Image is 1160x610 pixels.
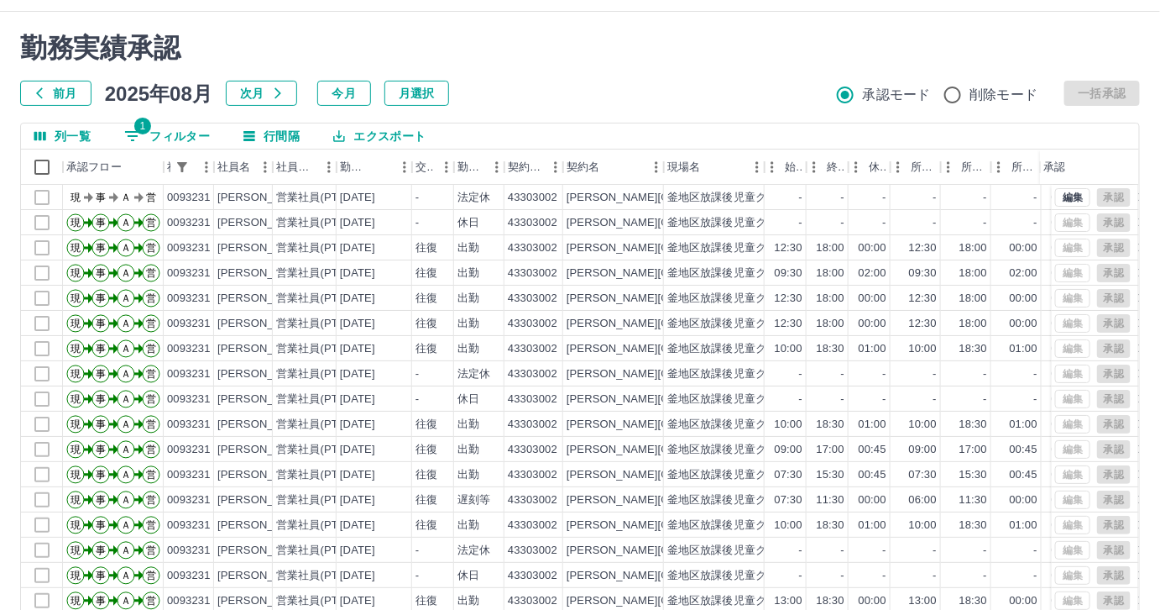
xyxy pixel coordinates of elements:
[111,124,223,149] button: フィルター表示
[167,215,211,231] div: 0093231
[415,392,419,408] div: -
[121,192,131,203] text: Ａ
[504,150,563,185] div: 契約コード
[340,215,375,231] div: [DATE]
[799,190,802,206] div: -
[859,316,886,332] div: 00:00
[1034,366,1037,382] div: -
[859,442,886,458] div: 00:45
[667,341,866,357] div: 釜地区放課後児童クラブ（第一・第二）
[96,267,106,279] text: 事
[71,418,81,430] text: 現
[667,316,866,332] div: 釜地区放課後児童クラブ（第一・第二）
[320,124,439,149] button: エクスポート
[933,366,937,382] div: -
[121,444,131,455] text: Ａ
[96,418,106,430] text: 事
[909,442,937,458] div: 09:00
[71,318,81,329] text: 現
[959,417,987,433] div: 18:30
[567,417,774,433] div: [PERSON_NAME][GEOGRAPHIC_DATA]
[984,190,987,206] div: -
[775,442,802,458] div: 09:00
[253,155,278,180] button: メニュー
[415,366,419,382] div: -
[567,341,774,357] div: [PERSON_NAME][GEOGRAPHIC_DATA]
[96,393,106,405] text: 事
[817,442,844,458] div: 17:00
[276,316,364,332] div: 営業社員(PT契約)
[644,155,669,180] button: メニュー
[340,150,368,185] div: 勤務日
[817,291,844,307] div: 18:00
[217,291,309,307] div: [PERSON_NAME]
[883,190,886,206] div: -
[415,341,437,357] div: 往復
[775,492,802,508] div: 07:30
[415,266,437,281] div: 往復
[167,392,211,408] div: 0093231
[96,444,106,455] text: 事
[508,190,557,206] div: 43303002
[1010,266,1037,281] div: 02:00
[167,442,211,458] div: 0093231
[276,190,364,206] div: 営業社員(PT契約)
[276,492,364,508] div: 営業社員(PT契約)
[959,291,987,307] div: 18:00
[217,190,309,206] div: [PERSON_NAME]
[415,150,434,185] div: 交通費
[457,316,479,332] div: 出勤
[96,292,106,304] text: 事
[217,366,309,382] div: [PERSON_NAME]
[933,392,937,408] div: -
[959,316,987,332] div: 18:00
[799,366,802,382] div: -
[484,155,509,180] button: メニュー
[1034,190,1037,206] div: -
[194,155,219,180] button: メニュー
[340,266,375,281] div: [DATE]
[817,266,844,281] div: 18:00
[667,442,866,458] div: 釜地区放課後児童クラブ（第一・第二）
[276,467,364,483] div: 営業社員(PT契約)
[454,150,504,185] div: 勤務区分
[869,150,887,185] div: 休憩
[415,316,437,332] div: 往復
[121,267,131,279] text: Ａ
[667,492,866,508] div: 釜地区放課後児童クラブ（第一・第二）
[276,215,364,231] div: 営業社員(PT契約)
[841,190,844,206] div: -
[164,150,214,185] div: 社員番号
[170,155,194,179] div: 1件のフィルターを適用中
[340,492,375,508] div: [DATE]
[799,392,802,408] div: -
[508,341,557,357] div: 43303002
[167,341,211,357] div: 0093231
[959,266,987,281] div: 18:00
[146,292,156,304] text: 営
[807,150,849,185] div: 終業
[71,242,81,254] text: 現
[384,81,449,106] button: 月選択
[167,266,211,281] div: 0093231
[415,442,437,458] div: 往復
[217,392,309,408] div: [PERSON_NAME]
[1010,240,1037,256] div: 00:00
[146,444,156,455] text: 営
[337,150,412,185] div: 勤務日
[20,32,1140,64] h2: 勤務実績承認
[146,318,156,329] text: 営
[71,393,81,405] text: 現
[667,366,866,382] div: 釜地区放課後児童クラブ（第一・第二）
[859,341,886,357] div: 01:00
[667,150,700,185] div: 現場名
[883,215,886,231] div: -
[167,291,211,307] div: 0093231
[105,81,212,106] h5: 2025年08月
[508,392,557,408] div: 43303002
[146,267,156,279] text: 営
[667,417,866,433] div: 釜地区放課後児童クラブ（第一・第二）
[859,291,886,307] div: 00:00
[933,190,937,206] div: -
[841,392,844,408] div: -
